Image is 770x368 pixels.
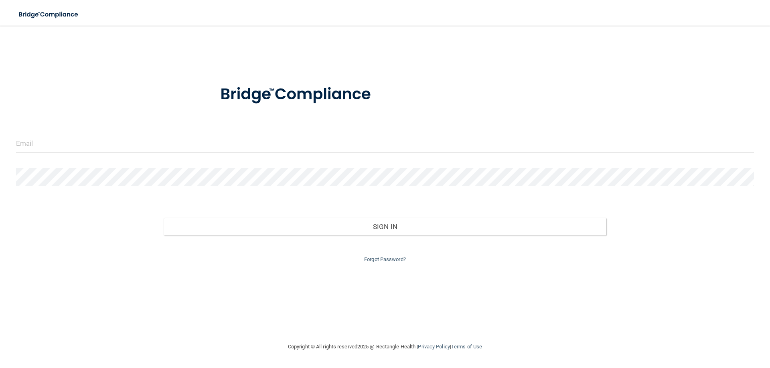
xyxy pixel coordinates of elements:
[12,6,86,23] img: bridge_compliance_login_screen.278c3ca4.svg
[239,334,531,360] div: Copyright © All rights reserved 2025 @ Rectangle Health | |
[16,135,754,153] input: Email
[451,344,482,350] a: Terms of Use
[164,218,606,235] button: Sign In
[204,74,391,115] img: bridge_compliance_login_screen.278c3ca4.svg
[418,344,450,350] a: Privacy Policy
[364,256,406,262] a: Forgot Password?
